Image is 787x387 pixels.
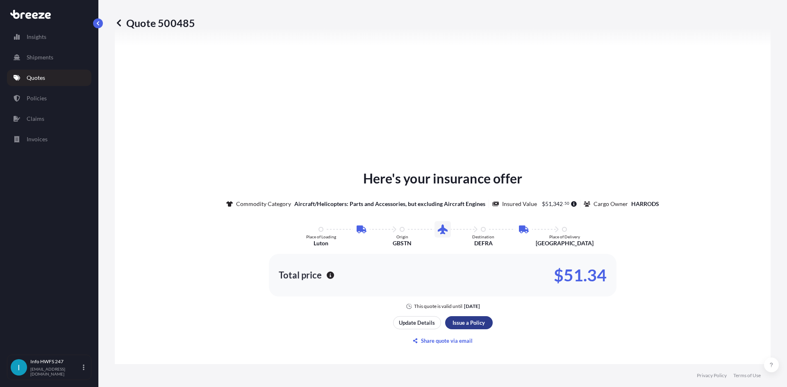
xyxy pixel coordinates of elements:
p: Here's your insurance offer [363,169,522,188]
p: [EMAIL_ADDRESS][DOMAIN_NAME] [30,367,81,376]
p: Update Details [399,319,435,327]
p: Info HWFS 247 [30,358,81,365]
p: Shipments [27,53,53,61]
p: GBSTN [393,239,412,247]
span: $ [542,201,545,207]
p: DEFRA [474,239,493,247]
p: Place of Delivery [549,234,580,239]
p: Commodity Category [236,200,291,208]
a: Policies [7,90,91,106]
button: Issue a Policy [445,316,493,329]
p: Insights [27,33,46,41]
a: Invoices [7,131,91,147]
a: Privacy Policy [697,372,727,379]
span: 50 [564,202,569,205]
p: [GEOGRAPHIC_DATA] [536,239,594,247]
p: Quote 500485 [115,16,195,29]
a: Terms of Use [733,372,761,379]
p: Luton [314,239,328,247]
a: Claims [7,111,91,127]
a: Quotes [7,70,91,86]
p: Share quote via email [421,337,473,345]
p: Total price [279,271,322,279]
span: I [18,363,20,371]
p: $51.34 [554,269,607,282]
a: Insights [7,29,91,45]
p: Insured Value [502,200,537,208]
p: Quotes [27,74,45,82]
p: [DATE] [464,303,480,310]
button: Update Details [393,316,441,329]
button: Share quote via email [393,334,493,347]
p: This quote is valid until [414,303,462,310]
p: HARRODS [631,200,659,208]
p: Origin [396,234,408,239]
p: Aircraft/Helicopters: Parts and Accessories, but excluding Aircraft Engines [294,200,485,208]
span: , [552,201,553,207]
span: 342 [553,201,563,207]
p: Claims [27,115,44,123]
p: Destination [472,234,494,239]
span: . [563,202,564,205]
p: Place of Loading [306,234,336,239]
span: 51 [545,201,552,207]
p: Cargo Owner [594,200,628,208]
p: Invoices [27,135,48,143]
a: Shipments [7,49,91,66]
p: Issue a Policy [453,319,485,327]
p: Policies [27,94,47,102]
